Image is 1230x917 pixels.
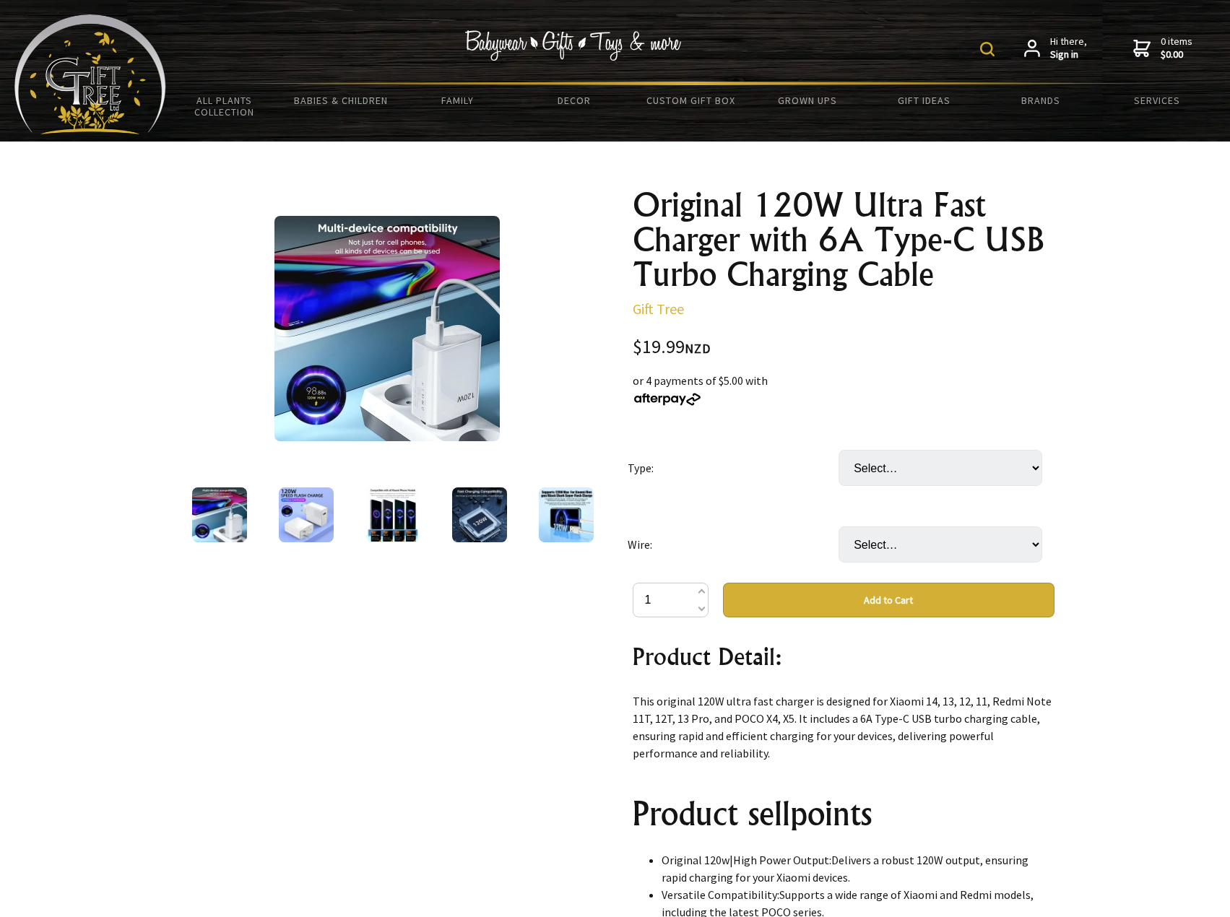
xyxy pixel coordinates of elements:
[980,42,995,56] img: product search
[192,487,247,542] img: Original 120W Ultra Fast Charger with 6A Type-C USB Turbo Charging Cable
[628,430,839,506] td: Type:
[633,796,1054,831] h1: Product sellpoints
[1050,35,1087,61] span: Hi there,
[633,372,1054,407] div: or 4 payments of $5.00 with
[628,506,839,583] td: Wire:
[274,216,500,441] img: Original 120W Ultra Fast Charger with 6A Type-C USB Turbo Charging Cable
[279,487,334,542] img: Original 120W Ultra Fast Charger with 6A Type-C USB Turbo Charging Cable
[723,583,1054,617] button: Add to Cart
[866,85,982,116] a: Gift Ideas
[365,487,420,542] img: Original 120W Ultra Fast Charger with 6A Type-C USB Turbo Charging Cable
[1050,48,1087,61] strong: Sign in
[1099,85,1216,116] a: Services
[1024,35,1087,61] a: Hi there,Sign in
[633,85,749,116] a: Custom Gift Box
[539,487,594,542] img: Original 120W Ultra Fast Charger with 6A Type-C USB Turbo Charging Cable
[516,85,632,116] a: Decor
[282,85,399,116] a: Babies & Children
[685,340,711,357] span: NZD
[1161,35,1192,61] span: 0 items
[633,338,1054,357] div: $19.99
[633,188,1054,292] h1: Original 120W Ultra Fast Charger with 6A Type-C USB Turbo Charging Cable
[982,85,1099,116] a: Brands
[1133,35,1192,61] a: 0 items$0.00
[452,487,507,542] img: Original 120W Ultra Fast Charger with 6A Type-C USB Turbo Charging Cable
[633,300,684,318] a: Gift Tree
[633,639,1054,674] h2: Product Detail:
[14,14,166,134] img: Babyware - Gifts - Toys and more...
[662,851,1054,886] li: Original 120w|High Power Output:Delivers a robust 120W output, ensuring rapid charging for your X...
[749,85,865,116] a: Grown Ups
[166,85,282,127] a: All Plants Collection
[633,393,702,406] img: Afterpay
[1161,48,1192,61] strong: $0.00
[399,85,516,116] a: Family
[465,30,682,61] img: Babywear - Gifts - Toys & more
